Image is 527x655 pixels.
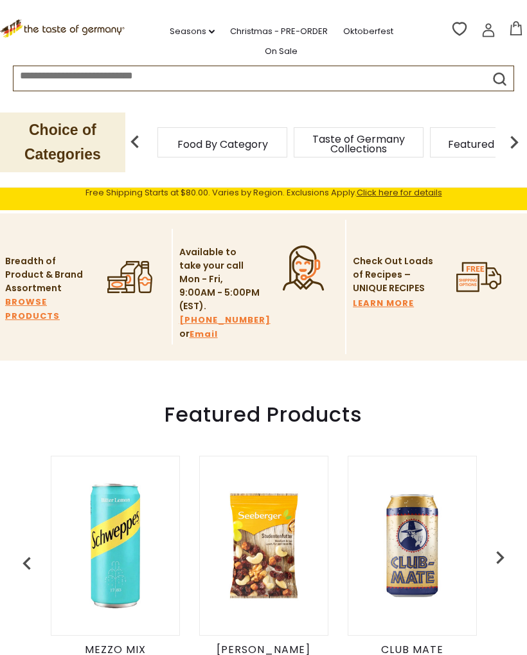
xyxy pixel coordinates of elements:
[200,481,328,609] img: Seeberger
[179,313,271,327] a: [PHONE_NUMBER]
[265,44,298,58] a: On Sale
[353,255,433,295] p: Check Out Loads of Recipes – UNIQUE RECIPES
[190,327,218,341] a: Email
[353,296,414,310] a: LEARN MORE
[85,170,442,199] span: Lots of new to discover! Free Shipping Starts at $80.00. Varies by Region. Exclusions Apply.
[122,129,148,155] img: previous arrow
[14,551,40,577] img: previous arrow
[51,481,179,609] img: Schweppes Bitter Lemon Soda in Can, 11.2 oz
[348,481,476,609] img: Club Mate Energy Soft Drink with Yerba Mate Tea, 11.2 oz can
[307,134,410,154] a: Taste of Germany Collections
[5,255,85,295] p: Breadth of Product & Brand Assortment
[177,139,268,149] a: Food By Category
[487,544,513,570] img: previous arrow
[179,246,260,341] p: Available to take your call Mon - Fri, 9:00AM - 5:00PM (EST). or
[343,24,393,39] a: Oktoberfest
[170,24,215,39] a: Seasons
[357,186,442,199] a: Click here for details
[501,129,527,155] img: next arrow
[230,24,328,39] a: Christmas - PRE-ORDER
[5,295,85,323] a: BROWSE PRODUCTS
